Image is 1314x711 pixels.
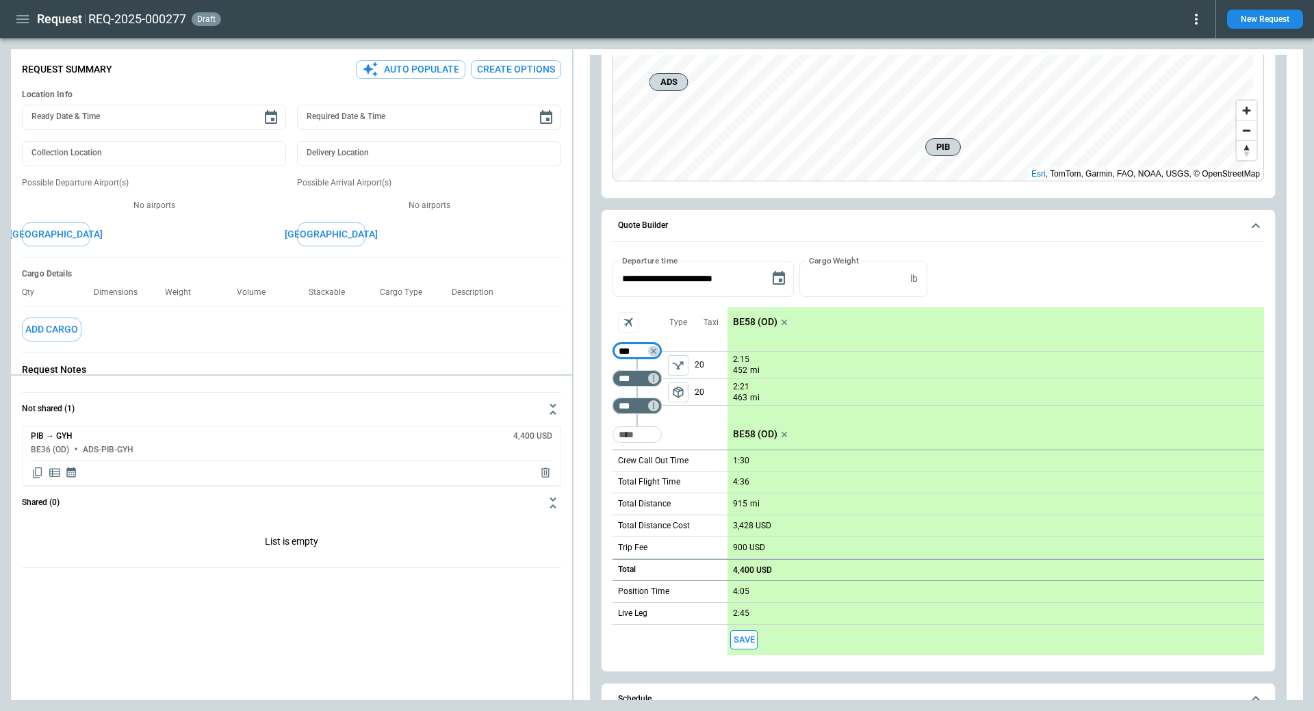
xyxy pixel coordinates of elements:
[809,255,859,266] label: Cargo Weight
[695,379,727,405] p: 20
[733,499,747,509] p: 915
[671,385,685,399] span: package_2
[1227,10,1303,29] button: New Request
[297,200,561,211] p: No airports
[765,265,793,292] button: Choose date, selected date is Sep 15, 2025
[750,392,760,404] p: mi
[22,426,561,486] div: Not shared (1)
[471,60,561,79] button: Create Options
[380,287,433,298] p: Cargo Type
[668,355,688,376] span: Type of sector
[1237,101,1257,120] button: Zoom in
[618,608,647,619] p: Live Leg
[22,90,561,100] h6: Location Info
[695,352,727,378] p: 20
[22,404,75,413] h6: Not shared (1)
[733,608,749,619] p: 2:45
[931,140,955,154] span: PIB
[22,393,561,426] button: Not shared (1)
[297,222,365,246] button: [GEOGRAPHIC_DATA]
[22,487,561,519] button: Shared (0)
[618,455,688,467] p: Crew Call Out Time
[532,104,560,131] button: Choose date
[83,445,133,454] h6: ADS-PIB-GYH
[733,477,749,487] p: 4:36
[22,364,561,376] p: Request Notes
[750,365,760,376] p: mi
[613,261,1264,655] div: Quote Builder
[622,255,678,266] label: Departure time
[669,317,687,328] p: Type
[733,428,777,440] p: BE58 (OD)
[618,476,680,488] p: Total Flight Time
[22,177,286,189] p: Possible Departure Airport(s)
[733,354,749,365] p: 2:15
[88,11,186,27] h2: REQ-2025-000277
[22,269,561,279] h6: Cargo Details
[618,542,647,554] p: Trip Fee
[297,177,561,189] p: Possible Arrival Airport(s)
[727,307,1264,655] div: scrollable content
[48,466,62,480] span: Display detailed quote content
[618,565,636,574] h6: Total
[618,498,671,510] p: Total Distance
[733,565,772,576] p: 4,400 USD
[94,287,149,298] p: Dimensions
[1031,167,1260,181] div: , TomTom, Garmin, FAO, NOAA, USGS, © OpenStreetMap
[613,398,662,414] div: Not found
[194,14,218,24] span: draft
[733,382,749,392] p: 2:21
[22,200,286,211] p: No airports
[452,287,504,298] p: Description
[733,456,749,466] p: 1:30
[668,382,688,402] button: left aligned
[31,445,69,454] h6: BE36 (OD)
[31,466,44,480] span: Copy quote content
[618,520,690,532] p: Total Distance Cost
[22,287,45,298] p: Qty
[22,318,81,341] button: Add Cargo
[22,519,561,567] p: List is empty
[668,355,688,376] button: left aligned
[733,586,749,597] p: 4:05
[613,343,662,359] div: Not found
[618,586,669,597] p: Position Time
[618,221,668,230] h6: Quote Builder
[733,543,765,553] p: 900 USD
[1237,120,1257,140] button: Zoom out
[356,60,465,79] button: Auto Populate
[513,432,552,441] h6: 4,400 USD
[733,316,777,328] p: BE58 (OD)
[618,312,639,333] span: Aircraft selection
[309,287,356,298] p: Stackable
[22,222,90,246] button: [GEOGRAPHIC_DATA]
[618,695,652,703] h6: Schedule
[65,466,77,480] span: Display quote schedule
[668,382,688,402] span: Type of sector
[704,317,719,328] p: Taxi
[656,75,682,89] span: ADS
[22,519,561,567] div: Not shared (1)
[613,370,662,387] div: Not found
[730,630,758,650] button: Save
[613,210,1264,242] button: Quote Builder
[750,498,760,510] p: mi
[31,432,73,441] h6: PIB → GYH
[257,104,285,131] button: Choose date
[730,630,758,650] span: Save this aircraft quote and copy details to clipboard
[910,273,918,285] p: lb
[613,426,662,443] div: Too short
[733,365,747,376] p: 452
[733,392,747,404] p: 463
[237,287,276,298] p: Volume
[37,11,82,27] h1: Request
[1031,169,1046,179] a: Esri
[22,498,60,507] h6: Shared (0)
[539,466,552,480] span: Delete quote
[22,64,112,75] p: Request Summary
[165,287,202,298] p: Weight
[1237,140,1257,160] button: Reset bearing to north
[733,521,771,531] p: 3,428 USD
